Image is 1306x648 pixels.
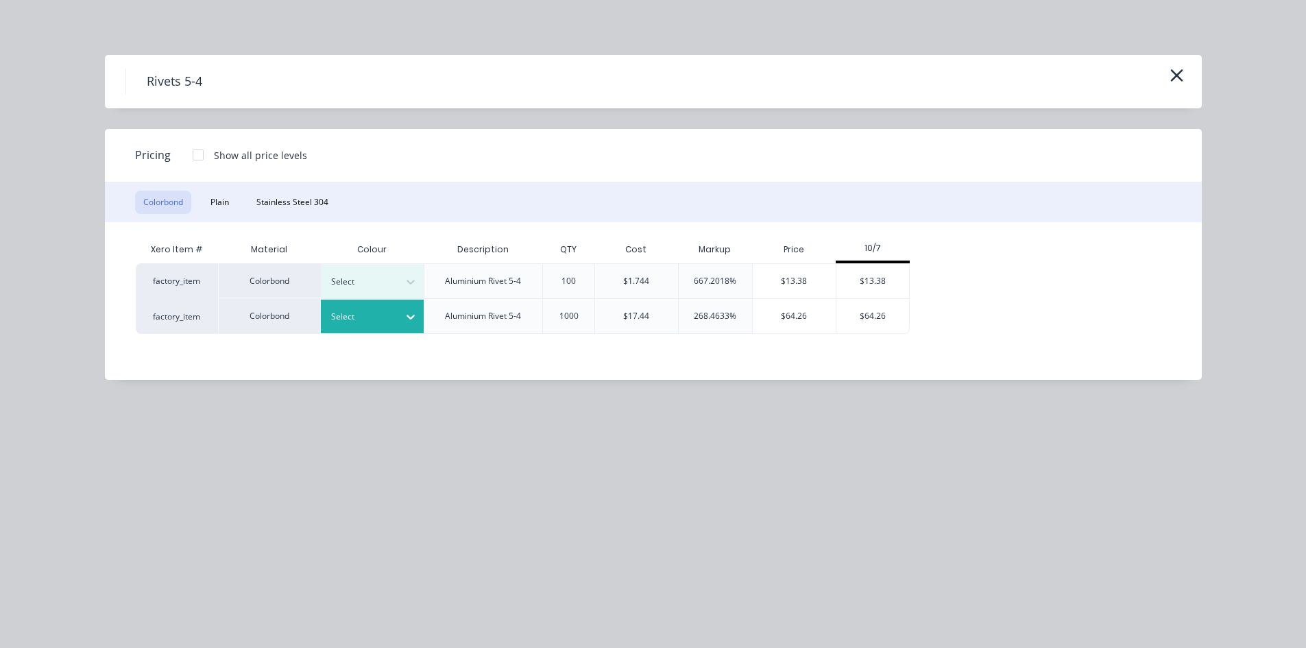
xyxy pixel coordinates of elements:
div: factory_item [136,263,218,298]
button: Colorbond [135,191,191,214]
div: 268.4633% [694,310,736,322]
div: Show all price levels [214,148,307,163]
div: Colorbond [218,263,321,298]
div: 667.2018% [694,275,736,287]
div: $13.38 [753,264,836,298]
div: $13.38 [836,264,910,298]
div: Description [446,232,520,267]
div: Aluminium Rivet 5-4 [445,275,521,287]
div: Colorbond [218,298,321,334]
div: Price [752,236,836,263]
div: $1.744 [623,275,649,287]
div: $64.26 [836,299,910,333]
div: QTY [549,232,588,267]
div: $64.26 [753,299,836,333]
span: Pricing [135,147,171,163]
button: Stainless Steel 304 [248,191,337,214]
div: Aluminium Rivet 5-4 [445,310,521,322]
div: Material [218,236,321,263]
div: Colour [321,236,424,263]
div: factory_item [136,298,218,334]
div: $17.44 [623,310,649,322]
div: 1000 [559,310,579,322]
div: Xero Item # [136,236,218,263]
button: Plain [202,191,237,214]
div: Cost [594,236,678,263]
div: 10/7 [836,242,910,254]
div: 100 [561,275,576,287]
h4: Rivets 5-4 [125,69,223,95]
div: Markup [678,236,753,263]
